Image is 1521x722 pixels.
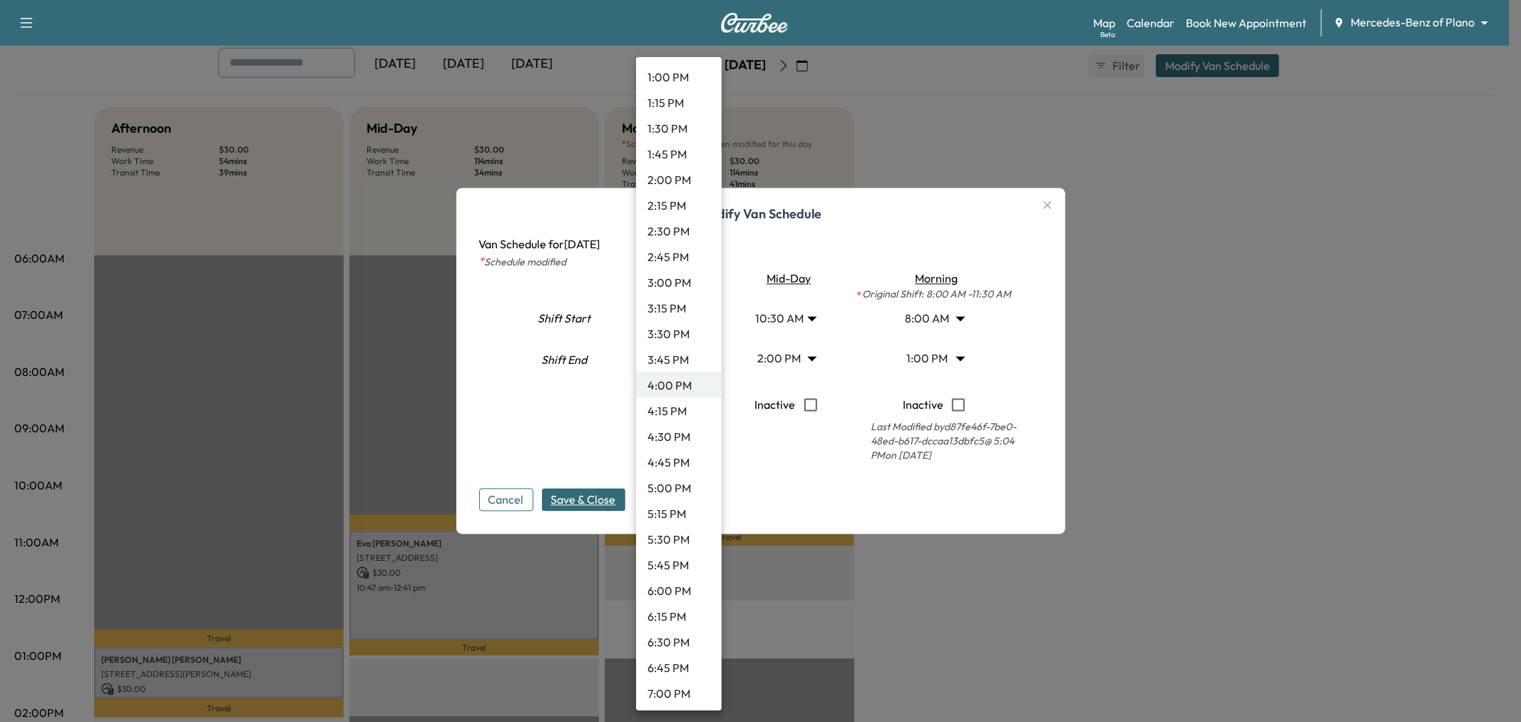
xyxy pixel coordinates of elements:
[636,372,722,398] li: 4:00 PM
[636,167,722,193] li: 2:00 PM
[636,681,722,706] li: 7:00 PM
[636,64,722,90] li: 1:00 PM
[636,604,722,629] li: 6:15 PM
[636,398,722,424] li: 4:15 PM
[636,527,722,552] li: 5:30 PM
[636,655,722,681] li: 6:45 PM
[636,218,722,244] li: 2:30 PM
[636,552,722,578] li: 5:45 PM
[636,116,722,141] li: 1:30 PM
[636,141,722,167] li: 1:45 PM
[636,244,722,270] li: 2:45 PM
[636,193,722,218] li: 2:15 PM
[636,424,722,449] li: 4:30 PM
[636,270,722,295] li: 3:00 PM
[636,321,722,347] li: 3:30 PM
[636,347,722,372] li: 3:45 PM
[636,449,722,475] li: 4:45 PM
[636,578,722,604] li: 6:00 PM
[636,475,722,501] li: 5:00 PM
[636,90,722,116] li: 1:15 PM
[636,295,722,321] li: 3:15 PM
[636,501,722,527] li: 5:15 PM
[636,629,722,655] li: 6:30 PM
